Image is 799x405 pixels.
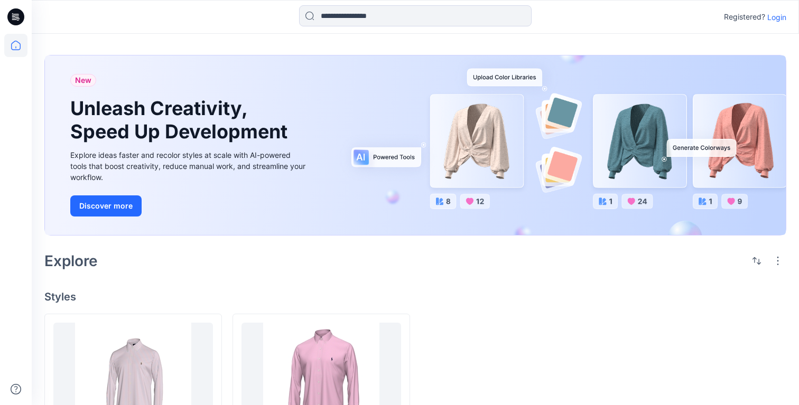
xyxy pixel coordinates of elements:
a: Discover more [70,195,308,216]
p: Login [767,12,786,23]
h1: Unleash Creativity, Speed Up Development [70,97,292,143]
h2: Explore [44,252,98,269]
p: Registered? [724,11,765,23]
button: Discover more [70,195,142,216]
div: Explore ideas faster and recolor styles at scale with AI-powered tools that boost creativity, red... [70,149,308,183]
span: New [75,74,91,87]
h4: Styles [44,290,786,303]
